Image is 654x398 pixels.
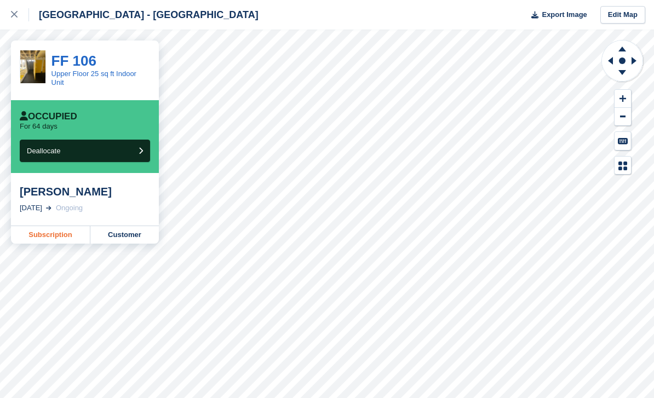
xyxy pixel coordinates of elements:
[11,226,90,244] a: Subscription
[20,50,45,84] img: IMG_6388.jpeg
[20,111,77,122] div: Occupied
[542,9,587,20] span: Export Image
[51,70,136,86] a: Upper Floor 25 sq ft Indoor Unit
[27,147,60,155] span: Deallocate
[20,140,150,162] button: Deallocate
[20,122,58,131] p: For 64 days
[29,8,259,21] div: [GEOGRAPHIC_DATA] - [GEOGRAPHIC_DATA]
[46,206,51,210] img: arrow-right-light-icn-cde0832a797a2874e46488d9cf13f60e5c3a73dbe684e267c42b8395dfbc2abf.svg
[51,53,96,69] a: FF 106
[600,6,645,24] a: Edit Map
[56,203,83,214] div: Ongoing
[20,185,150,198] div: [PERSON_NAME]
[20,203,42,214] div: [DATE]
[615,90,631,108] button: Zoom In
[525,6,587,24] button: Export Image
[615,108,631,126] button: Zoom Out
[90,226,159,244] a: Customer
[615,157,631,175] button: Map Legend
[615,132,631,150] button: Keyboard Shortcuts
